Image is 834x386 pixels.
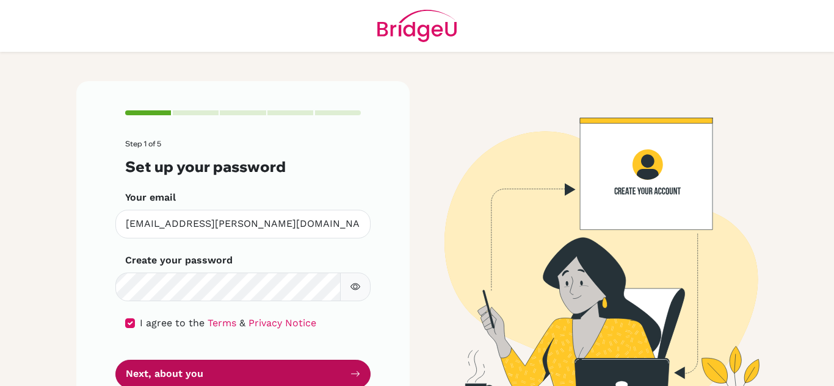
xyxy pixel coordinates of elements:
[239,317,245,329] span: &
[125,190,176,205] label: Your email
[125,158,361,176] h3: Set up your password
[125,253,233,268] label: Create your password
[115,210,371,238] input: Insert your email*
[208,317,236,329] a: Terms
[125,139,161,148] span: Step 1 of 5
[248,317,316,329] a: Privacy Notice
[140,317,205,329] span: I agree to the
